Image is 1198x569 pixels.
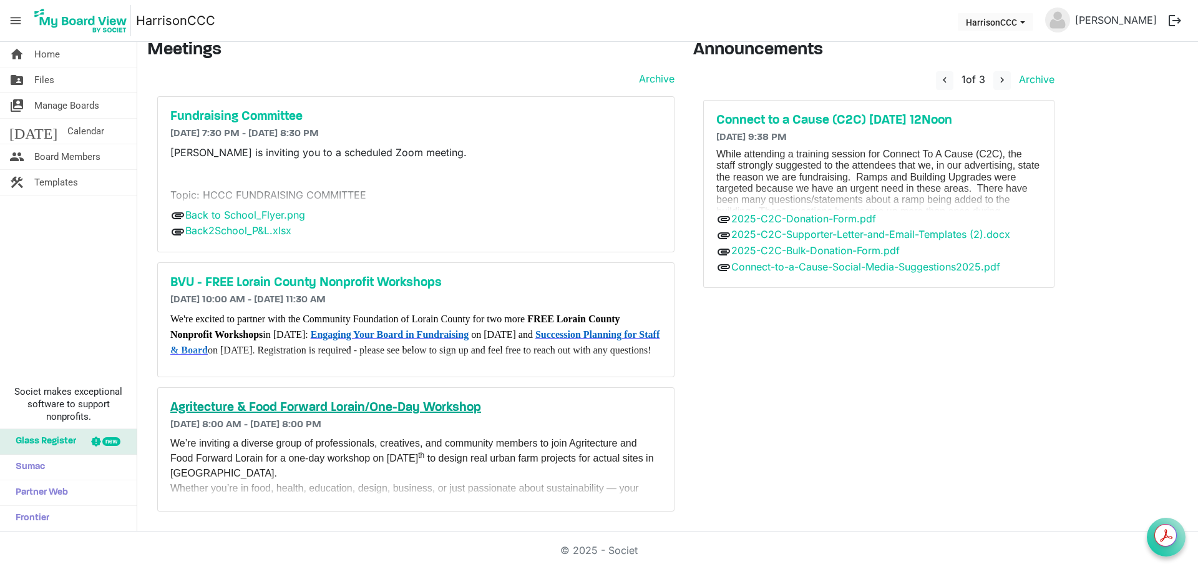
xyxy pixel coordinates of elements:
span: of 3 [962,73,985,86]
button: navigate_next [993,71,1011,90]
a: Connect to a Cause (C2C) [DATE] 12Noon [716,113,1041,128]
a: My Board View Logo [31,5,136,36]
b: FREE Lorain County Nonprofit Workshops [170,314,620,340]
span: Templates [34,170,78,195]
span: on [DATE] and [471,329,535,340]
h3: Announcements [693,40,1064,61]
h6: [DATE] 10:00 AM - [DATE] 11:30 AM [170,294,661,306]
a: Engaging Your Board in Fundraising [311,329,469,340]
span: switch_account [9,93,24,118]
a: Archive [634,71,674,86]
a: HarrisonCCC [136,8,215,33]
span: folder_shared [9,67,24,92]
button: navigate_before [936,71,953,90]
img: no-profile-picture.svg [1045,7,1070,32]
span: Sumac [9,455,45,480]
a: Archive [1014,73,1054,86]
span: We’re inviting a diverse group of professionals, creatives, and community members to join Agritec... [170,438,654,478]
span: Manage Boards [34,93,99,118]
button: HarrisonCCC dropdownbutton [958,13,1033,31]
a: Connect-to-a-Cause-Social-Media-Suggestions2025.pdf [731,260,1000,273]
a: 2025-C2C-Supporter-Letter-and-Email-Templates (2).docx [731,228,1010,240]
span: home [9,42,24,67]
button: logout [1162,7,1188,34]
sup: th [418,451,424,460]
span: Calendar [67,119,104,144]
p: Topic: HCCC FUNDRAISING COMMITTEE [170,187,661,202]
a: [PERSON_NAME] [1070,7,1162,32]
span: attachment [716,228,731,243]
span: Whether you’re in food, health, education, design, business, or just passionate about sustainabil... [170,483,639,508]
div: new [102,437,120,446]
span: [DATE] 9:38 PM [716,132,787,142]
span: construction [9,170,24,195]
span: navigate_next [996,74,1008,86]
span: attachment [170,208,185,223]
span: We're excited to partner with the Community Foundation of Lorain County for two more in [DATE]: [170,314,620,340]
span: attachment [716,260,731,275]
a: Fundraising Committee [170,109,661,124]
span: navigate_before [939,74,950,86]
span: on [DATE]. Registration is required - please see below to sign up and feel free to reach out with... [208,345,651,355]
span: attachment [170,224,185,239]
h6: [DATE] 7:30 PM - [DATE] 8:30 PM [170,128,661,140]
span: Societ makes exceptional software to support nonprofits. [6,385,131,423]
span: Board Members [34,144,100,169]
span: 1 [962,73,966,86]
a: Back to School_Flyer.png [185,209,305,221]
span: [PERSON_NAME] is inviting you to a scheduled Zoom meeting. [170,146,467,159]
span: attachment [716,244,731,259]
img: My Board View Logo [31,5,131,36]
a: Agritecture & Food Forward Lorain/One-Day Workshop [170,400,661,415]
a: © 2025 - Societ [560,544,638,557]
span: Partner Web [9,480,68,505]
span: attachment [716,212,731,227]
span: menu [4,9,27,32]
a: Back2School_P&L.xlsx [185,224,291,237]
a: 2025-C2C-Bulk-Donation-Form.pdf [731,244,900,257]
a: BVU - FREE Lorain County Nonprofit Workshops [170,275,661,290]
span: Frontier [9,506,49,531]
a: 2025-C2C-Donation-Form.pdf [731,212,876,225]
span: Files [34,67,54,92]
h6: [DATE] 8:00 AM - [DATE] 8:00 PM [170,419,661,431]
span: people [9,144,24,169]
span: [DATE] [9,119,57,144]
p: While attending a training session for Connect To A Cause (C2C), the staff strongly suggested to ... [716,149,1041,287]
span: Home [34,42,60,67]
h3: Meetings [147,40,674,61]
span: Glass Register [9,429,76,454]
